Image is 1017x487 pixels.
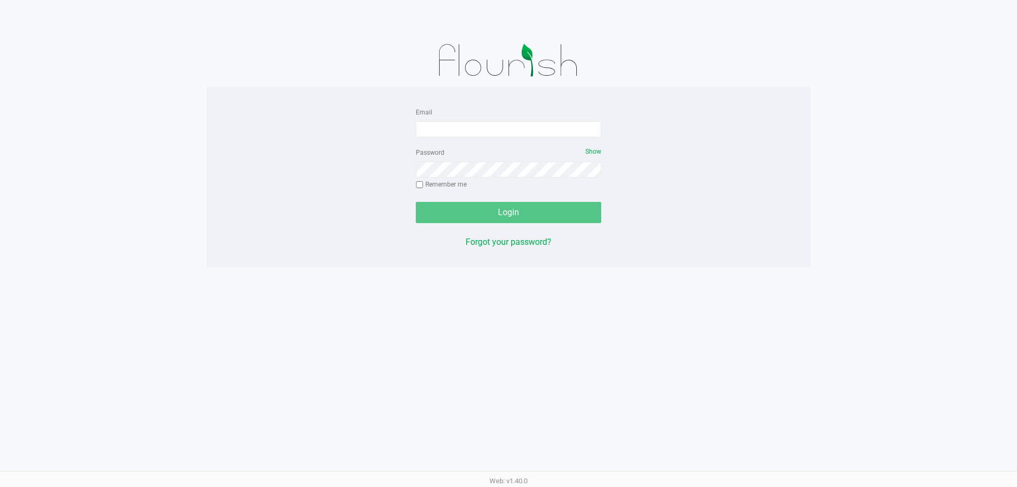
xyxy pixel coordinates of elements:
span: Show [585,148,601,155]
span: Web: v1.40.0 [489,477,528,485]
input: Remember me [416,181,423,189]
label: Remember me [416,180,467,189]
button: Forgot your password? [466,236,551,249]
label: Email [416,108,432,117]
label: Password [416,148,444,157]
